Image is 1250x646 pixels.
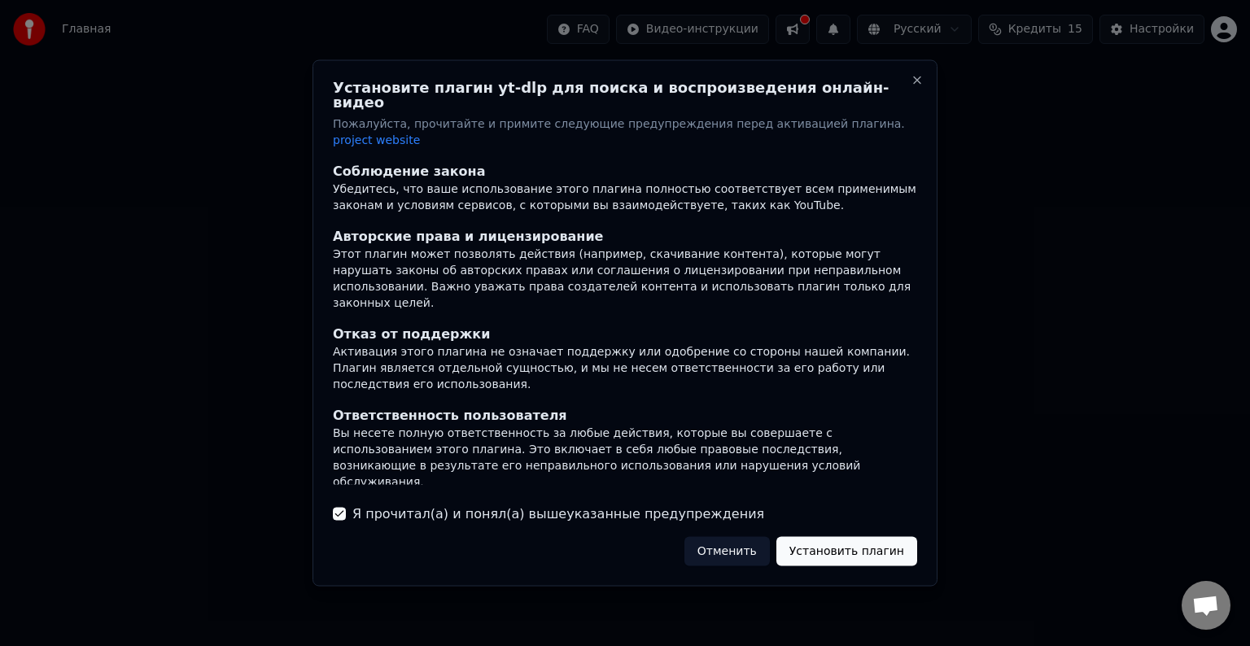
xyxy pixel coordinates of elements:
[333,425,917,490] div: Вы несете полную ответственность за любые действия, которые вы совершаете с использованием этого ...
[333,343,917,392] div: Активация этого плагина не означает поддержку или одобрение со стороны нашей компании. Плагин явл...
[333,226,917,246] div: Авторские права и лицензирование
[333,324,917,343] div: Отказ от поддержки
[352,504,764,523] label: Я прочитал(а) и понял(а) вышеуказанные предупреждения
[333,116,917,149] p: Пожалуйста, прочитайте и примите следующие предупреждения перед активацией плагина.
[333,405,917,425] div: Ответственность пользователя
[333,246,917,311] div: Этот плагин может позволять действия (например, скачивание контента), которые могут нарушать зако...
[333,181,917,213] div: Убедитесь, что ваше использование этого плагина полностью соответствует всем применимым законам и...
[776,536,917,565] button: Установить плагин
[333,161,917,181] div: Соблюдение закона
[684,536,770,565] button: Отменить
[333,133,420,146] span: project website
[333,81,917,110] h2: Установите плагин yt-dlp для поиска и воспроизведения онлайн-видео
